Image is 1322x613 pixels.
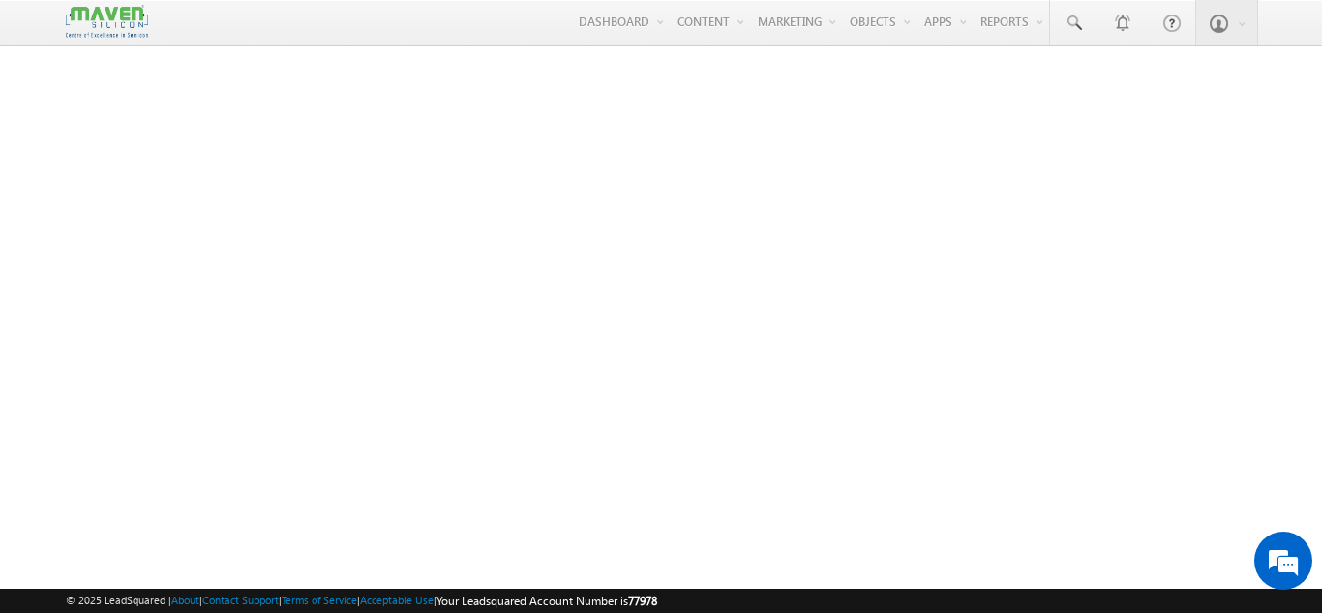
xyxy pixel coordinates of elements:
a: About [171,594,199,606]
a: Terms of Service [282,594,357,606]
span: © 2025 LeadSquared | | | | | [66,592,657,610]
span: Your Leadsquared Account Number is [436,594,657,608]
a: Contact Support [202,594,279,606]
a: Acceptable Use [360,594,434,606]
span: 77978 [628,594,657,608]
img: Custom Logo [66,5,147,39]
